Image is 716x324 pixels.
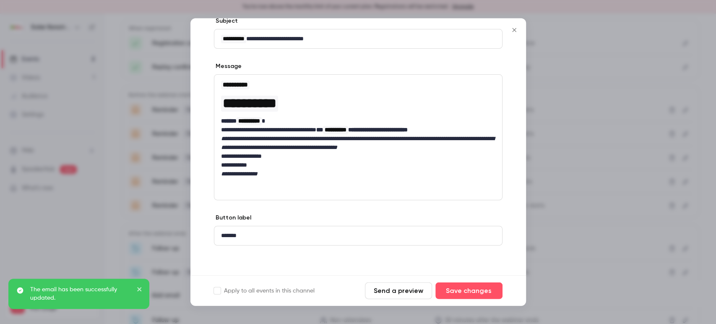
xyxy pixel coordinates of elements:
[214,75,502,184] div: editor
[214,30,502,49] div: editor
[506,22,523,39] button: Close
[30,285,131,302] p: The email has been successfully updated.
[214,227,502,246] div: editor
[137,285,143,295] button: close
[214,214,251,222] label: Button label
[214,63,242,71] label: Message
[214,287,315,295] label: Apply to all events in this channel
[214,17,238,26] label: Subject
[365,282,432,299] button: Send a preview
[435,282,503,299] button: Save changes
